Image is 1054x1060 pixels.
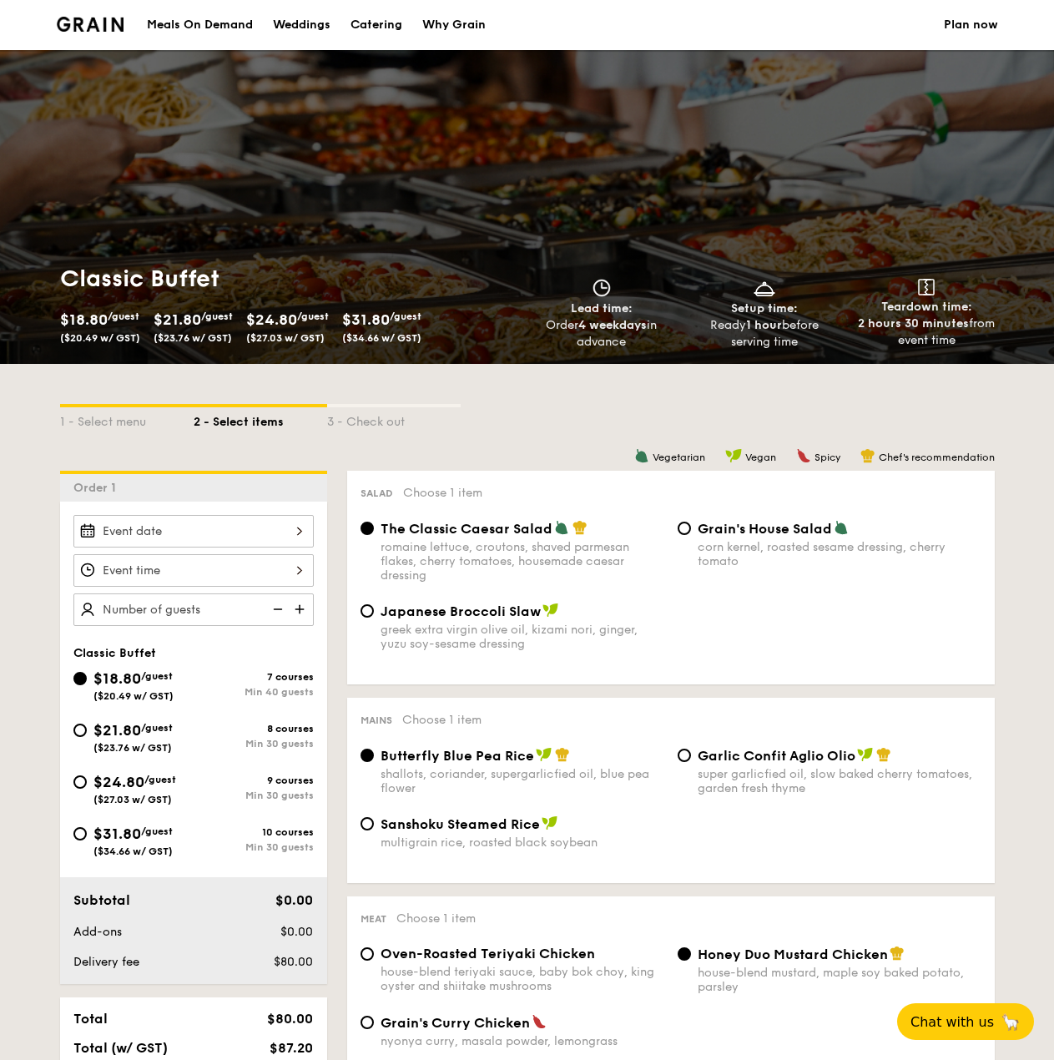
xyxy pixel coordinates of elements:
span: $21.80 [154,310,201,329]
span: /guest [141,722,173,734]
span: Vegetarian [653,452,705,463]
input: Butterfly Blue Pea Riceshallots, coriander, supergarlicfied oil, blue pea flower [361,749,374,762]
div: Min 30 guests [194,841,314,853]
img: icon-spicy.37a8142b.svg [532,1014,547,1029]
input: Event date [73,515,314,548]
img: icon-vegetarian.fe4039eb.svg [634,448,649,463]
span: Honey Duo Mustard Chicken [698,946,888,962]
img: icon-vegan.f8ff3823.svg [857,747,874,762]
input: Oven-Roasted Teriyaki Chickenhouse-blend teriyaki sauce, baby bok choy, king oyster and shiitake ... [361,947,374,961]
span: $24.80 [93,773,144,791]
img: icon-chef-hat.a58ddaea.svg [860,448,875,463]
span: Total (w/ GST) [73,1040,168,1056]
span: Japanese Broccoli Slaw [381,603,541,619]
span: Vegan [745,452,776,463]
input: Event time [73,554,314,587]
span: /guest [201,310,233,322]
div: nyonya curry, masala powder, lemongrass [381,1034,664,1048]
span: $24.80 [246,310,297,329]
span: Chat with us [910,1014,994,1030]
img: icon-chef-hat.a58ddaea.svg [572,520,588,535]
span: Oven-Roasted Teriyaki Chicken [381,946,595,962]
input: Number of guests [73,593,314,626]
input: $31.80/guest($34.66 w/ GST)10 coursesMin 30 guests [73,827,87,840]
span: $0.00 [275,892,313,908]
div: shallots, coriander, supergarlicfied oil, blue pea flower [381,767,664,795]
span: ($23.76 w/ GST) [93,742,172,754]
span: Garlic Confit Aglio Olio [698,748,855,764]
span: $18.80 [93,669,141,688]
div: 9 courses [194,775,314,786]
span: Lead time: [571,301,633,315]
img: icon-chef-hat.a58ddaea.svg [555,747,570,762]
div: 1 - Select menu [60,407,194,431]
span: ($23.76 w/ GST) [154,332,232,344]
strong: 2 hours 30 minutes [858,316,969,331]
img: icon-vegan.f8ff3823.svg [725,448,742,463]
span: ($34.66 w/ GST) [342,332,421,344]
span: /guest [141,670,173,682]
span: /guest [108,310,139,322]
img: icon-clock.2db775ea.svg [589,279,614,297]
img: Grain [57,17,124,32]
div: house-blend mustard, maple soy baked potato, parsley [698,966,981,994]
div: Min 40 guests [194,686,314,698]
span: Grain's House Salad [698,521,832,537]
img: icon-dish.430c3a2e.svg [752,279,777,297]
span: ($34.66 w/ GST) [93,845,173,857]
span: ($20.49 w/ GST) [93,690,174,702]
strong: 1 hour [746,318,782,332]
img: icon-vegan.f8ff3823.svg [536,747,552,762]
span: Salad [361,487,393,499]
input: $24.80/guest($27.03 w/ GST)9 coursesMin 30 guests [73,775,87,789]
div: Ready before serving time [689,317,839,351]
img: icon-vegetarian.fe4039eb.svg [554,520,569,535]
span: ($20.49 w/ GST) [60,332,140,344]
span: Mains [361,714,392,726]
img: icon-reduce.1d2dbef1.svg [264,593,289,625]
span: Teardown time: [881,300,972,314]
span: Setup time: [731,301,798,315]
input: $21.80/guest($23.76 w/ GST)8 coursesMin 30 guests [73,724,87,737]
span: Subtotal [73,892,130,908]
span: $18.80 [60,310,108,329]
span: Add-ons [73,925,122,939]
img: icon-chef-hat.a58ddaea.svg [876,747,891,762]
input: $18.80/guest($20.49 w/ GST)7 coursesMin 40 guests [73,672,87,685]
input: Japanese Broccoli Slawgreek extra virgin olive oil, kizami nori, ginger, yuzu soy-sesame dressing [361,604,374,618]
div: 7 courses [194,671,314,683]
span: Classic Buffet [73,646,156,660]
img: icon-vegan.f8ff3823.svg [542,603,559,618]
span: Sanshoku Steamed Rice [381,816,540,832]
a: Logotype [57,17,124,32]
span: $31.80 [93,825,141,843]
span: Choose 1 item [402,713,482,727]
span: Order 1 [73,481,123,495]
span: Choose 1 item [403,486,482,500]
strong: 4 weekdays [578,318,647,332]
div: Min 30 guests [194,738,314,750]
img: icon-teardown.65201eee.svg [918,279,935,295]
div: romaine lettuce, croutons, shaved parmesan flakes, cherry tomatoes, housemade caesar dressing [381,540,664,583]
span: $21.80 [93,721,141,739]
div: greek extra virgin olive oil, kizami nori, ginger, yuzu soy-sesame dressing [381,623,664,651]
span: The Classic Caesar Salad [381,521,552,537]
span: /guest [141,825,173,837]
span: ($27.03 w/ GST) [246,332,325,344]
span: /guest [297,310,329,322]
img: icon-add.58712e84.svg [289,593,314,625]
span: /guest [144,774,176,785]
span: Meat [361,913,386,925]
span: Chef's recommendation [879,452,995,463]
div: from event time [852,315,1001,349]
div: corn kernel, roasted sesame dressing, cherry tomato [698,540,981,568]
span: Grain's Curry Chicken [381,1015,530,1031]
h1: Classic Buffet [60,264,521,294]
div: house-blend teriyaki sauce, baby bok choy, king oyster and shiitake mushrooms [381,965,664,993]
span: $0.00 [280,925,313,939]
span: Butterfly Blue Pea Rice [381,748,534,764]
img: icon-spicy.37a8142b.svg [796,448,811,463]
img: icon-vegetarian.fe4039eb.svg [834,520,849,535]
span: Spicy [814,452,840,463]
input: Grain's Curry Chickennyonya curry, masala powder, lemongrass [361,1016,374,1029]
